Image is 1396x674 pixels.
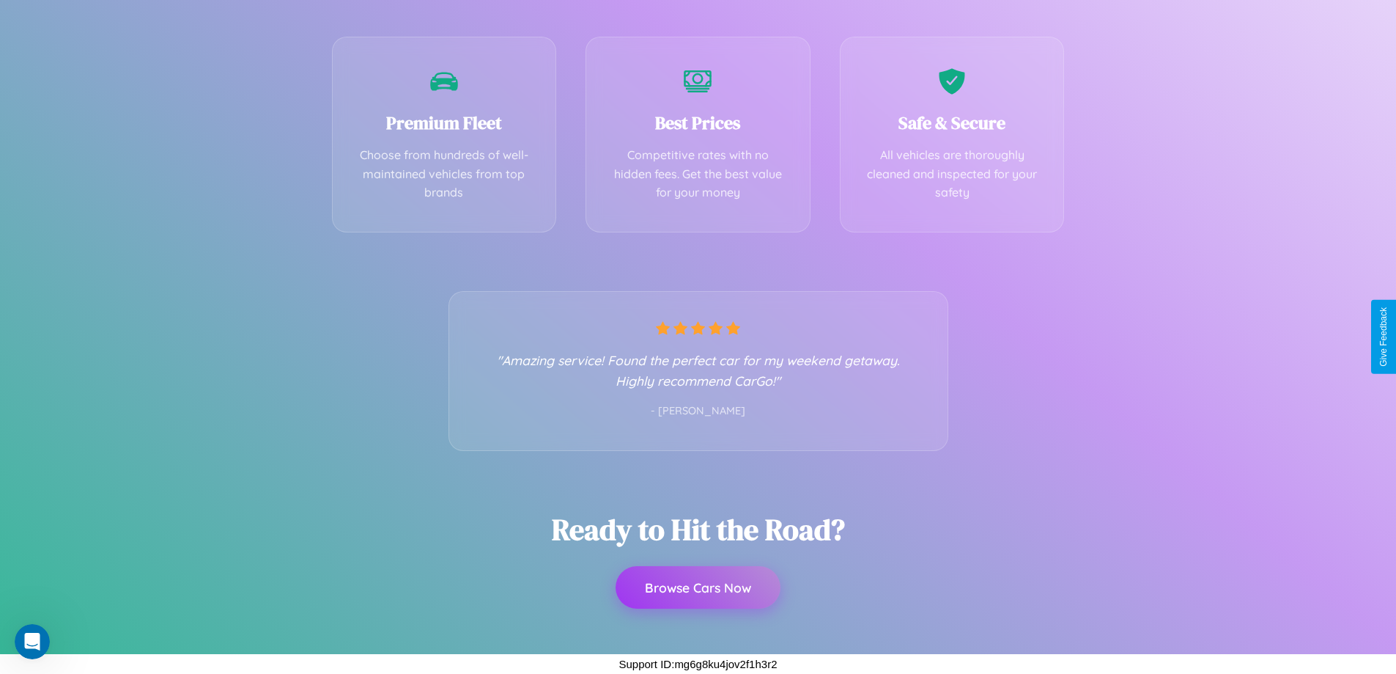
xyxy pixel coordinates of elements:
[1378,307,1389,367] div: Give Feedback
[355,146,534,202] p: Choose from hundreds of well-maintained vehicles from top brands
[616,566,780,609] button: Browse Cars Now
[479,402,918,421] p: - [PERSON_NAME]
[15,624,50,659] iframe: Intercom live chat
[619,654,778,674] p: Support ID: mg6g8ku4jov2f1h3r2
[552,510,845,549] h2: Ready to Hit the Road?
[863,146,1042,202] p: All vehicles are thoroughly cleaned and inspected for your safety
[863,111,1042,135] h3: Safe & Secure
[479,350,918,391] p: "Amazing service! Found the perfect car for my weekend getaway. Highly recommend CarGo!"
[608,111,788,135] h3: Best Prices
[608,146,788,202] p: Competitive rates with no hidden fees. Get the best value for your money
[355,111,534,135] h3: Premium Fleet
